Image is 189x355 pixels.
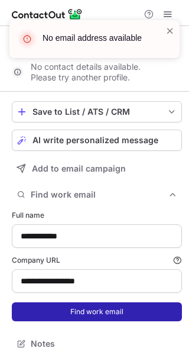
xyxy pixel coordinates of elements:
[12,7,83,21] img: ContactOut v5.3.10
[12,255,182,266] label: Company URL
[18,30,37,49] img: error
[32,107,161,117] div: Save to List / ATS / CRM
[31,189,168,200] span: Find work email
[12,130,182,151] button: AI write personalized message
[43,32,151,44] header: No email address available
[31,338,177,349] span: Notes
[12,186,182,203] button: Find work email
[12,335,182,352] button: Notes
[12,63,182,82] div: No contact details available. Please try another profile.
[12,302,182,321] button: Find work email
[32,135,158,145] span: AI write personalized message
[12,101,182,122] button: save-profile-one-click
[32,164,126,173] span: Add to email campaign
[12,158,182,179] button: Add to email campaign
[12,210,182,221] label: Full name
